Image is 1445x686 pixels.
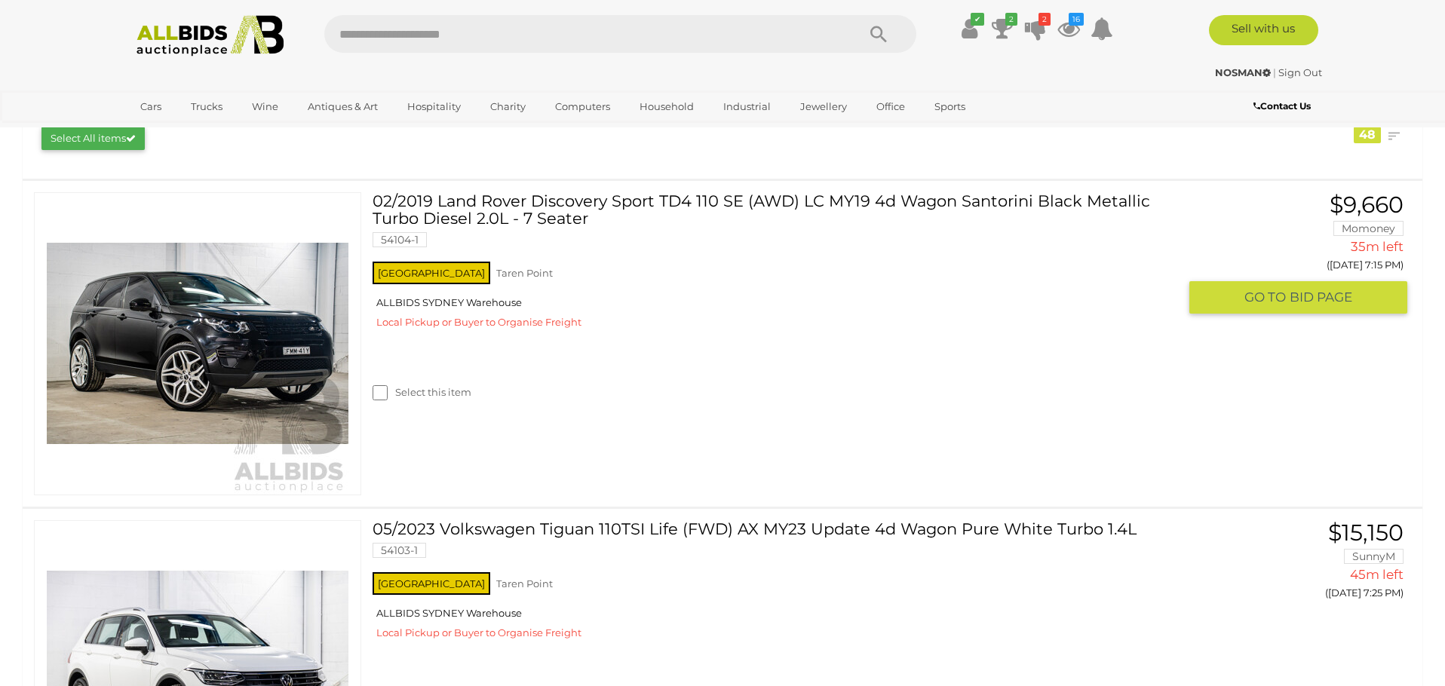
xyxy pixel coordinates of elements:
button: GO TOBID PAGE [1189,281,1407,314]
a: 2 [991,15,1014,42]
a: Sign Out [1278,66,1322,78]
b: Contact Us [1253,100,1311,112]
a: Jewellery [790,94,857,119]
i: 2 [1005,13,1017,26]
a: 2 [1024,15,1047,42]
strong: NOSMAN [1215,66,1271,78]
a: 05/2023 Volkswagen Tiguan 110TSI Life (FWD) AX MY23 Update 4d Wagon Pure White Turbo 1.4L 54103-1 [384,520,1178,569]
a: Wine [242,94,288,119]
button: Select All items [41,127,145,150]
a: NOSMAN [1215,66,1273,78]
i: ✔ [971,13,984,26]
a: Antiques & Art [298,94,388,119]
i: 2 [1038,13,1051,26]
a: Contact Us [1253,98,1315,115]
a: Office [867,94,915,119]
a: Computers [545,94,620,119]
span: $15,150 [1328,519,1404,547]
span: | [1273,66,1276,78]
a: Household [630,94,704,119]
a: Industrial [713,94,781,119]
span: BID PAGE [1290,289,1352,306]
div: 48 [1354,127,1381,143]
a: 02/2019 Land Rover Discovery Sport TD4 110 SE (AWD) LC MY19 4d Wagon Santorini Black Metallic Tur... [384,192,1178,259]
a: Sports [925,94,975,119]
a: 16 [1057,15,1080,42]
span: GO TO [1244,289,1290,306]
img: 54104-1a_ex.jpg [47,193,348,495]
a: Trucks [181,94,232,119]
button: Search [841,15,916,53]
a: $9,660 Momoney 35m left ([DATE] 7:15 PM) GO TOBID PAGE [1201,192,1407,315]
img: Allbids.com.au [128,15,292,57]
a: [GEOGRAPHIC_DATA] [130,119,257,144]
a: Sell with us [1209,15,1318,45]
a: $15,150 SunnyM 45m left ([DATE] 7:25 PM) [1201,520,1407,608]
a: ✔ [958,15,980,42]
i: 16 [1069,13,1084,26]
a: Cars [130,94,171,119]
a: Charity [480,94,535,119]
div: Local Pickup or Buyer to Organise Freight [373,313,1178,331]
a: Hospitality [397,94,471,119]
span: $9,660 [1330,191,1404,219]
label: Select this item [373,385,471,400]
